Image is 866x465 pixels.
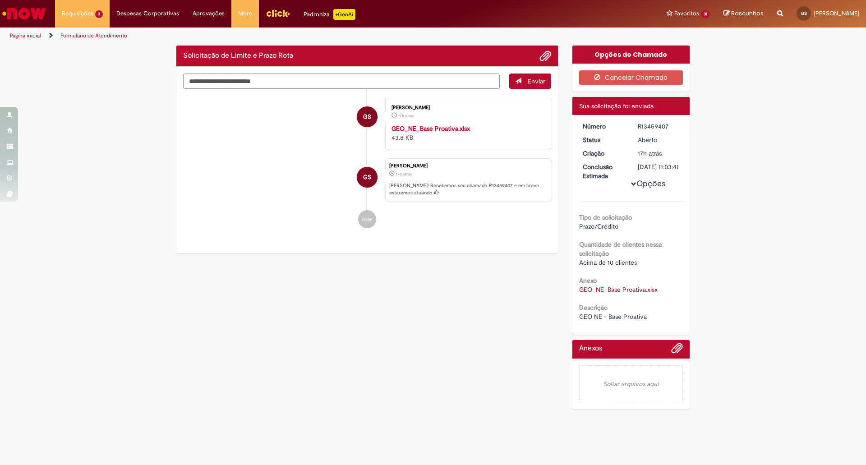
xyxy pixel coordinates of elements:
[183,74,500,89] textarea: Digite sua mensagem aqui...
[579,365,683,402] em: Soltar arquivos aqui
[10,32,41,39] a: Página inicial
[392,124,470,133] a: GEO_NE_Base Proativa.xlsx
[576,135,631,144] dt: Status
[579,313,647,321] span: GEO NE - Base Proativa
[579,304,608,312] b: Descrição
[1,5,47,23] img: ServiceNow
[801,10,807,16] span: GS
[357,167,378,188] div: Giordanio Glaysson De Souza Santos
[398,113,414,119] time: 28/08/2025 17:03:22
[304,9,355,20] div: Padroniza
[579,276,597,285] b: Anexo
[183,158,551,202] li: Giordanio Glaysson De Souza Santos
[389,182,546,196] p: [PERSON_NAME]! Recebemos seu chamado R13459407 e em breve estaremos atuando.
[509,74,551,89] button: Enviar
[396,171,412,177] time: 28/08/2025 17:03:36
[62,9,93,18] span: Requisições
[579,213,632,221] b: Tipo de solicitação
[731,9,764,18] span: Rascunhos
[576,122,631,131] dt: Número
[392,124,542,142] div: 43.8 KB
[579,222,618,230] span: Prazo/Crédito
[7,28,571,44] ul: Trilhas de página
[363,106,371,128] span: GS
[674,9,699,18] span: Favoritos
[396,171,412,177] span: 17h atrás
[638,149,662,157] time: 28/08/2025 17:03:36
[638,122,680,131] div: R13459407
[579,285,658,294] a: Download de GEO_NE_Base Proativa.xlsx
[389,163,546,169] div: [PERSON_NAME]
[193,9,225,18] span: Aprovações
[579,258,637,267] span: Acima de 10 clientes
[576,162,631,180] dt: Conclusão Estimada
[116,9,179,18] span: Despesas Corporativas
[333,9,355,20] p: +GenAi
[572,46,690,64] div: Opções do Chamado
[579,345,602,353] h2: Anexos
[528,77,545,85] span: Enviar
[638,135,680,144] div: Aberto
[701,10,710,18] span: 31
[398,113,414,119] span: 17h atrás
[238,9,252,18] span: More
[357,106,378,127] div: Giordanio Glaysson De Souza Santos
[671,342,683,359] button: Adicionar anexos
[723,9,764,18] a: Rascunhos
[60,32,127,39] a: Formulário de Atendimento
[183,89,551,238] ul: Histórico de tíquete
[638,162,680,171] div: [DATE] 11:03:41
[579,240,662,258] b: Quantidade de clientes nessa solicitação
[392,105,542,110] div: [PERSON_NAME]
[579,102,654,110] span: Sua solicitação foi enviada
[579,70,683,85] button: Cancelar Chamado
[638,149,680,158] div: 28/08/2025 17:03:36
[95,10,103,18] span: 3
[576,149,631,158] dt: Criação
[266,6,290,20] img: click_logo_yellow_360x200.png
[814,9,859,17] span: [PERSON_NAME]
[363,166,371,188] span: GS
[539,50,551,62] button: Adicionar anexos
[183,52,293,60] h2: Solicitação de Limite e Prazo Rota Histórico de tíquete
[638,149,662,157] span: 17h atrás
